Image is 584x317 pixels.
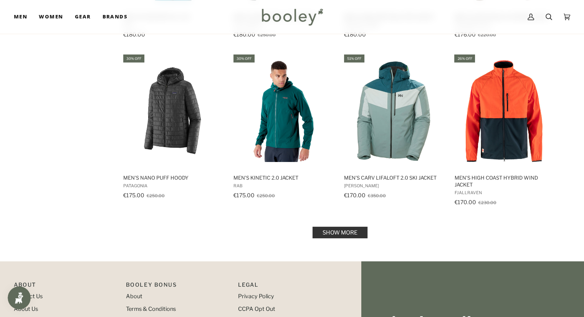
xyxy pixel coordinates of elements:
a: Terms & Conditions [126,305,176,312]
span: Gear [75,13,91,21]
span: Rab [233,183,333,188]
div: 30% off [123,54,144,63]
span: Brands [102,13,127,21]
span: €180.00 [123,31,145,38]
div: 26% off [454,54,475,63]
a: Privacy Policy [238,293,274,300]
span: €176.00 [454,31,475,38]
span: Men's Kinetic 2.0 Jacket [233,174,333,181]
img: Helly Hansen Men's Carv LifaLoft 2.0 Ski Jacket Cactus - Booley Galway [343,60,445,162]
span: €250.00 [258,32,276,38]
img: Booley [258,6,326,28]
span: €220.00 [478,32,496,38]
a: CCPA Opt Out [238,305,275,312]
p: Pipeline_Footer Main [14,281,118,292]
img: Rab Men's Kinetic 2.0 Jacket Sherwood Green - Booley Galway [232,60,334,162]
span: €175.00 [123,192,144,198]
span: €170.00 [454,199,476,205]
span: €180.00 [344,31,366,38]
a: Show more [313,227,367,238]
span: Fjallraven [454,190,554,195]
p: Pipeline_Footer Sub [238,281,342,292]
span: €180.00 [233,31,255,38]
span: [PERSON_NAME] [344,183,443,188]
span: Women [39,13,63,21]
a: About Us [14,305,38,312]
p: Booley Bonus [126,281,230,292]
div: 30% off [233,54,255,63]
a: Men's Carv LifaLoft 2.0 Ski Jacket [343,53,445,208]
div: Pagination [123,229,557,236]
span: Men's Nano Puff Hoody [123,174,223,181]
a: About [126,293,142,300]
a: Men's Kinetic 2.0 Jacket [232,53,334,208]
span: Men's High Coast Hybrid Wind Jacket [454,174,554,188]
img: Fjallraven Men's High Coast Hybrid Wind Jacket Dark Navy / Flame Orange - Booley Galway [453,60,555,162]
span: €230.00 [478,200,496,205]
span: Men's Carv LifaLoft 2.0 Ski Jacket [344,174,443,181]
span: Patagonia [123,183,223,188]
a: Men's High Coast Hybrid Wind Jacket [453,53,555,208]
span: €170.00 [344,192,366,198]
span: €250.00 [147,193,165,198]
span: €350.00 [368,193,386,198]
span: €175.00 [233,192,255,198]
span: Men [14,13,27,21]
span: €250.00 [257,193,275,198]
iframe: Button to open loyalty program pop-up [8,286,31,309]
img: Patagonia Men's Nano Puff Hoody Forge Grey - Booley Galway [122,60,224,162]
div: 51% off [344,54,364,63]
a: Men's Nano Puff Hoody [122,53,224,208]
